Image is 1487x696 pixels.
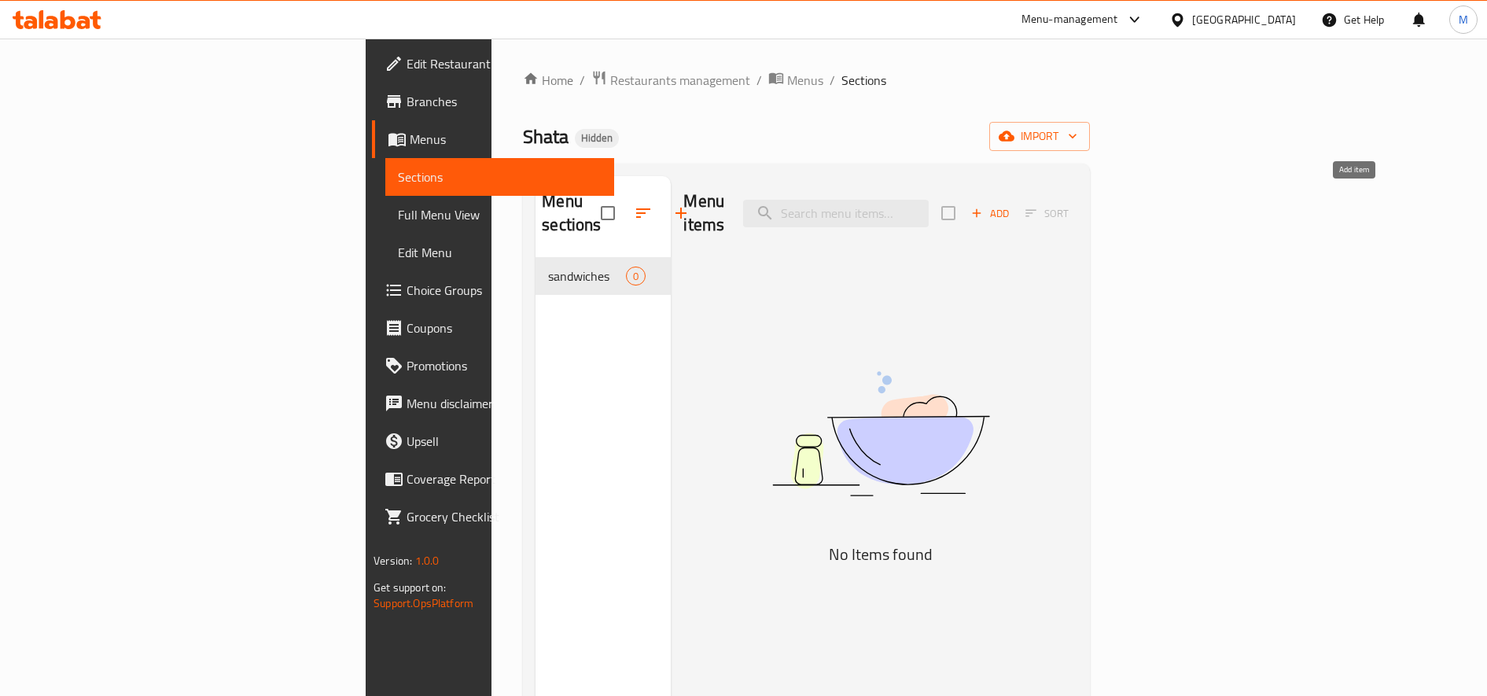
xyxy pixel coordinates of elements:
[407,92,602,111] span: Branches
[415,551,440,571] span: 1.0.0
[407,281,602,300] span: Choice Groups
[372,120,614,158] a: Menus
[407,319,602,337] span: Coupons
[398,205,602,224] span: Full Menu View
[398,168,602,186] span: Sections
[627,269,645,284] span: 0
[372,460,614,498] a: Coverage Report
[372,347,614,385] a: Promotions
[684,542,1077,567] h5: No Items found
[385,158,614,196] a: Sections
[536,251,671,301] nav: Menu sections
[841,71,886,90] span: Sections
[610,71,750,90] span: Restaurants management
[372,498,614,536] a: Grocery Checklist
[372,83,614,120] a: Branches
[372,385,614,422] a: Menu disclaimer
[1002,127,1077,146] span: import
[768,70,823,90] a: Menus
[372,422,614,460] a: Upsell
[1459,11,1468,28] span: M
[969,204,1011,223] span: Add
[548,267,626,285] span: sandwiches
[372,309,614,347] a: Coupons
[407,394,602,413] span: Menu disclaimer
[374,577,446,598] span: Get support on:
[1192,11,1296,28] div: [GEOGRAPHIC_DATA]
[684,330,1077,538] img: dish.svg
[1021,10,1118,29] div: Menu-management
[374,551,412,571] span: Version:
[787,71,823,90] span: Menus
[536,257,671,295] div: sandwiches0
[756,71,762,90] li: /
[523,70,1090,90] nav: breadcrumb
[830,71,835,90] li: /
[743,200,929,227] input: search
[626,267,646,285] div: items
[385,234,614,271] a: Edit Menu
[965,201,1015,226] button: Add
[989,122,1090,151] button: import
[407,356,602,375] span: Promotions
[683,190,724,237] h2: Menu items
[1015,201,1079,226] span: Select section first
[407,432,602,451] span: Upsell
[591,70,750,90] a: Restaurants management
[374,593,473,613] a: Support.OpsPlatform
[398,243,602,262] span: Edit Menu
[410,130,602,149] span: Menus
[372,271,614,309] a: Choice Groups
[407,54,602,73] span: Edit Restaurant
[591,197,624,230] span: Select all sections
[372,45,614,83] a: Edit Restaurant
[407,470,602,488] span: Coverage Report
[385,196,614,234] a: Full Menu View
[407,507,602,526] span: Grocery Checklist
